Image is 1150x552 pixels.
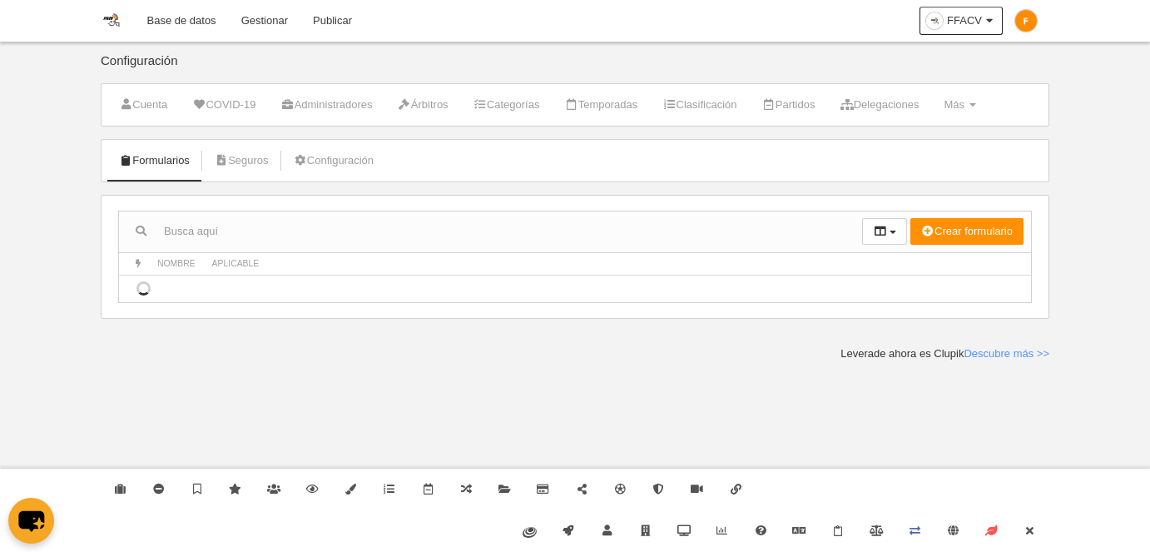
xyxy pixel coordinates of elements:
input: Busca aquí [119,219,862,244]
img: c2l6ZT0zMHgzMCZmcz05JnRleHQ9RiZiZz1mYjhjMDA%3D.png [1015,10,1037,32]
img: FFACV [102,10,121,30]
img: fiware.svg [523,527,537,538]
span: Nombre [157,259,196,268]
div: Configuración [101,54,1049,83]
a: FFACV [920,7,1003,35]
a: Más [934,92,984,117]
img: OaxFSPqjjAlS.30x30.jpg [926,12,943,29]
div: Leverade ahora es Clupik [840,346,1049,361]
a: Administradores [271,92,381,117]
a: Cuenta [110,92,176,117]
span: Más [944,98,964,111]
a: Categorías [464,92,549,117]
a: Formularios [110,148,199,173]
a: Partidos [753,92,825,117]
a: Seguros [206,148,278,173]
button: Crear formulario [910,218,1024,245]
a: Árbitros [389,92,458,117]
a: Descubre más >> [964,347,1049,360]
a: Temporadas [555,92,647,117]
button: chat-button [8,498,54,544]
span: Aplicable [212,259,260,268]
a: COVID-19 [183,92,265,117]
a: Clasificación [653,92,746,117]
a: Delegaciones [830,92,928,117]
a: Configuración [285,148,383,173]
span: FFACV [947,12,982,29]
